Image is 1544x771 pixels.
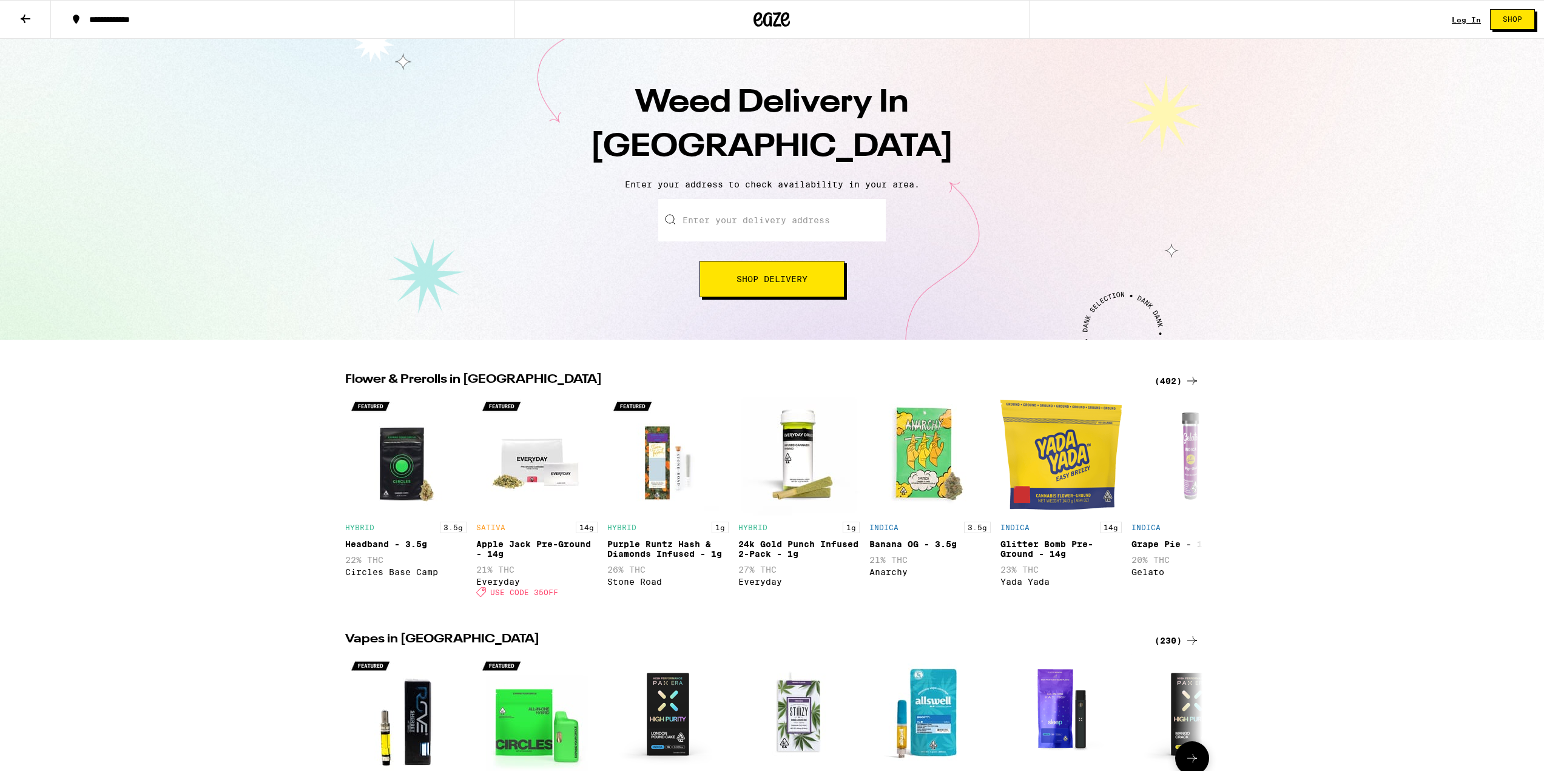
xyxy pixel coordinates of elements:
[607,524,636,531] p: HYBRID
[607,577,729,587] div: Stone Road
[1000,394,1122,516] img: Yada Yada - Glitter Bomb Pre-Ground - 14g
[1131,555,1253,565] p: 20% THC
[1155,374,1199,388] a: (402)
[345,394,467,516] img: Circles Base Camp - Headband - 3.5g
[869,524,898,531] p: INDICA
[1503,16,1522,23] span: Shop
[1000,394,1122,603] div: Open page for Glitter Bomb Pre-Ground - 14g from Yada Yada
[490,588,558,596] span: USE CODE 35OFF
[345,567,467,577] div: Circles Base Camp
[476,539,598,559] div: Apple Jack Pre-Ground - 14g
[476,565,598,574] p: 21% THC
[738,394,860,516] img: Everyday - 24k Gold Punch Infused 2-Pack - 1g
[738,394,860,603] div: Open page for 24k Gold Punch Infused 2-Pack - 1g from Everyday
[658,199,886,241] input: Enter your delivery address
[476,577,598,587] div: Everyday
[700,261,844,297] button: Shop Delivery
[345,394,467,603] div: Open page for Headband - 3.5g from Circles Base Camp
[738,539,860,559] div: 24k Gold Punch Infused 2-Pack - 1g
[345,374,1140,388] h2: Flower & Prerolls in [GEOGRAPHIC_DATA]
[737,275,807,283] span: Shop Delivery
[869,394,991,603] div: Open page for Banana OG - 3.5g from Anarchy
[869,567,991,577] div: Anarchy
[345,555,467,565] p: 22% THC
[1131,567,1253,577] div: Gelato
[869,539,991,549] div: Banana OG - 3.5g
[476,394,598,603] div: Open page for Apple Jack Pre-Ground - 14g from Everyday
[576,522,598,533] p: 14g
[607,539,729,559] div: Purple Runtz Hash & Diamonds Infused - 1g
[869,394,991,516] img: Anarchy - Banana OG - 3.5g
[1000,539,1122,559] div: Glitter Bomb Pre-Ground - 14g
[1131,524,1161,531] p: INDICA
[476,394,598,516] img: Everyday - Apple Jack Pre-Ground - 14g
[1000,577,1122,587] div: Yada Yada
[712,522,729,533] p: 1g
[1481,9,1544,30] a: Shop
[738,577,860,587] div: Everyday
[12,180,1532,189] p: Enter your address to check availability in your area.
[1131,539,1253,549] div: Grape Pie - 1g
[476,524,505,531] p: SATIVA
[869,555,991,565] p: 21% THC
[607,394,729,603] div: Open page for Purple Runtz Hash & Diamonds Infused - 1g from Stone Road
[738,524,767,531] p: HYBRID
[345,524,374,531] p: HYBRID
[440,522,467,533] p: 3.5g
[1452,16,1481,24] a: Log In
[560,81,985,170] h1: Weed Delivery In
[1000,565,1122,574] p: 23% THC
[1155,633,1199,648] a: (230)
[345,539,467,549] div: Headband - 3.5g
[1100,522,1122,533] p: 14g
[843,522,860,533] p: 1g
[1131,394,1253,603] div: Open page for Grape Pie - 1g from Gelato
[607,394,729,516] img: Stone Road - Purple Runtz Hash & Diamonds Infused - 1g
[1490,9,1535,30] button: Shop
[607,565,729,574] p: 26% THC
[345,633,1140,648] h2: Vapes in [GEOGRAPHIC_DATA]
[1000,524,1030,531] p: INDICA
[964,522,991,533] p: 3.5g
[1131,394,1253,516] img: Gelato - Grape Pie - 1g
[738,565,860,574] p: 27% THC
[590,132,954,163] span: [GEOGRAPHIC_DATA]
